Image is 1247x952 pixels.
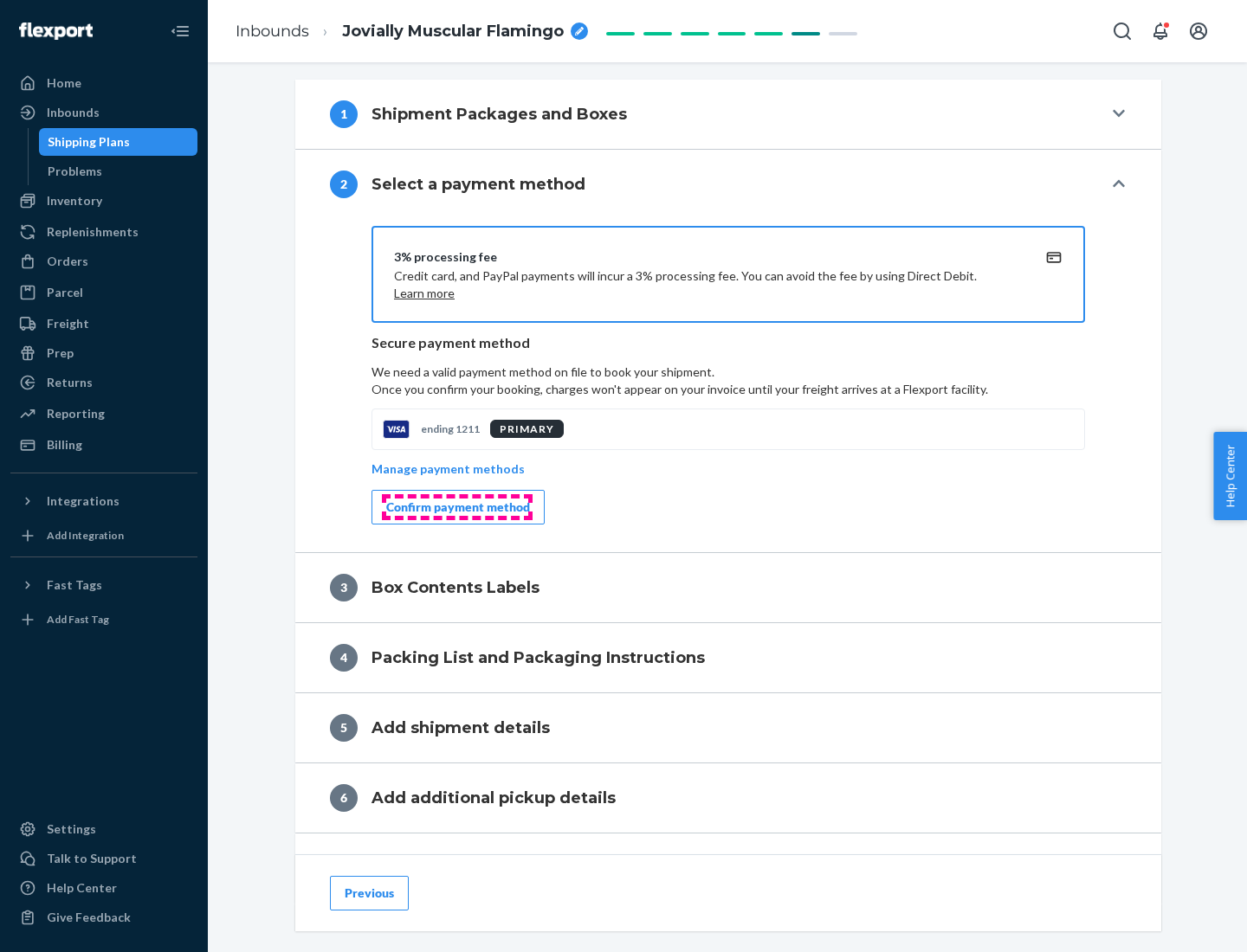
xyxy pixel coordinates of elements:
div: 1 [330,100,358,128]
a: Inbounds [236,22,309,41]
div: PRIMARY [490,420,564,438]
img: Flexport logo [19,23,93,40]
h4: Select a payment method [372,173,585,196]
button: 6Add additional pickup details [295,763,1161,833]
button: Confirm payment method [372,490,545,524]
div: Parcel [47,284,83,301]
h4: Packing List and Packaging Instructions [372,646,705,669]
a: Billing [10,431,197,459]
button: 1Shipment Packages and Boxes [295,80,1161,149]
span: Jovially Muscular Flamingo [342,21,564,43]
a: Problems [39,158,198,185]
a: Help Center [10,874,197,902]
div: 5 [330,714,358,742]
div: Freight [47,315,89,332]
div: Confirm payment method [386,499,530,516]
h4: Box Contents Labels [372,576,540,599]
button: Previous [330,876,409,910]
div: Settings [47,820,96,838]
a: Orders [10,248,197,275]
div: Prep [47,344,74,362]
button: Help Center [1213,432,1247,520]
div: Add Fast Tag [47,612,109,627]
div: 3% processing fee [394,248,1021,266]
button: Open Search Box [1105,14,1140,48]
h4: Add additional pickup details [372,787,616,809]
div: Reporting [47,405,105,422]
div: Talk to Support [47,850,137,867]
button: 4Packing List and Packaging Instructions [295,623,1161,692]
h4: Add shipment details [372,717,550,739]
button: 3Box Contents Labels [295,553,1161,622]
a: Reporting [10,400,197,428]
div: 6 [330,784,358,812]
div: 4 [330,644,358,672]
a: Replenishments [10,218,197,246]
a: Parcel [10,279,197,306]
p: We need a valid payment method on file to book your shipment. [372,363,1085,398]
a: Shipping Plans [39,128,198,156]
a: Returns [10,369,197,396]
button: Open notifications [1143,14,1178,48]
div: Billing [47,436,82,453]
button: Close Navigation [163,14,197,48]
a: Home [10,69,197,97]
div: Help Center [47,879,117,897]
button: 2Select a payment method [295,150,1161,219]
div: Inventory [47,192,102,209]
div: Home [47,74,81,92]
div: Give Feedback [47,909,131,926]
div: Add Integration [47,528,124,543]
div: Inbounds [47,104,100,121]
div: Orders [47,253,88,270]
div: Shipping Plans [48,133,130,151]
button: Give Feedback [10,904,197,931]
div: Returns [47,374,93,391]
div: Replenishments [47,223,139,241]
div: 3 [330,574,358,601]
div: Integrations [47,492,120,510]
a: Prep [10,339,197,367]
button: 5Add shipment details [295,693,1161,762]
button: Integrations [10,487,197,515]
ol: breadcrumbs [222,6,602,57]
div: Problems [48,163,102,180]
h4: Shipment Packages and Boxes [372,103,627,125]
div: Fast Tags [47,576,102,594]
a: Settings [10,815,197,843]
a: Talk to Support [10,845,197,872]
a: Inventory [10,187,197,215]
p: ending 1211 [421,421,480,436]
a: Add Integration [10,522,197,550]
button: Fast Tags [10,571,197,599]
div: 2 [330,170,358,198]
p: Once you confirm your booking, charges won't appear on your invoice until your freight arrives at... [372,381,1085,398]
p: Credit card, and PayPal payments will incur a 3% processing fee. You can avoid the fee by using D... [394,267,1021,302]
p: Secure payment method [372,333,1085,353]
a: Inbounds [10,99,197,126]
a: Add Fast Tag [10,606,197,634]
button: Learn more [394,285,455,302]
button: 7Shipping Quote [295,833,1161,903]
button: Open account menu [1181,14,1216,48]
a: Freight [10,310,197,338]
p: Manage payment methods [372,460,525,478]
